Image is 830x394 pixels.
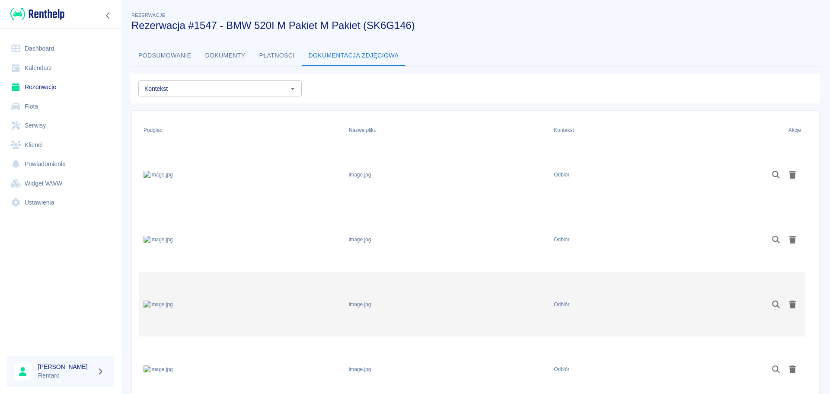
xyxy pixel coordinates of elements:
div: Akcje [788,118,801,142]
p: image.jpg [349,171,371,179]
button: Usuń [784,232,801,247]
button: Otwórz [287,83,299,95]
button: Usuń [784,297,801,312]
div: Nazwa pliku [345,118,550,142]
a: Klienci [7,135,115,155]
div: Nazwa pliku [349,118,377,142]
button: Usuń [784,167,801,182]
a: Flota [7,97,115,116]
p: Odbiór [554,236,569,243]
p: image.jpg [349,236,371,243]
h3: Rezerwacja #1547 - BMW 520I M Pakiet M Pakiet (SK6G146) [131,19,813,32]
a: Ustawienia [7,193,115,212]
button: Płatności [252,45,302,66]
img: image.jpg [144,301,173,308]
button: Podgląd [768,167,785,182]
p: image.jpg [349,301,371,308]
button: Podgląd [768,297,785,312]
img: Renthelp logo [10,7,64,21]
a: Widget WWW [7,174,115,193]
a: Renthelp logo [7,7,64,21]
h6: [PERSON_NAME] [38,362,93,371]
img: image.jpg [144,171,173,179]
a: Kalendarz [7,58,115,78]
div: Kontekst [554,118,574,142]
div: Podgląd [139,118,345,142]
button: Dokumenty [198,45,252,66]
div: Akcje [755,118,805,142]
a: Dashboard [7,39,115,58]
p: image.jpg [349,365,371,373]
p: Rentaro [38,371,93,380]
button: Usuń [784,362,801,377]
a: Powiadomienia [7,154,115,174]
button: Dokumentacja zdjęciowa [302,45,406,66]
p: Odbiór [554,301,569,308]
button: Podsumowanie [131,45,198,66]
p: Odbiór [554,365,569,373]
img: image.jpg [144,236,173,243]
img: image.jpg [144,365,173,373]
a: Rezerwacje [7,77,115,97]
a: Serwisy [7,116,115,135]
p: Odbiór [554,171,569,179]
div: Kontekst [549,118,755,142]
button: Podgląd [768,232,785,247]
button: Podgląd [768,362,785,377]
button: Zwiń nawigację [102,10,115,21]
div: Podgląd [144,118,163,142]
span: Rezerwacje [131,13,165,18]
